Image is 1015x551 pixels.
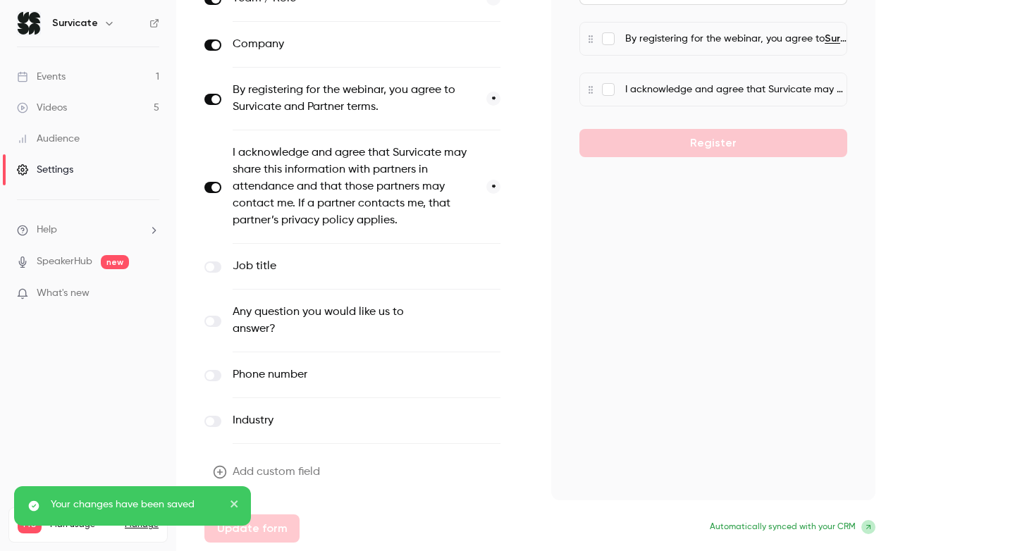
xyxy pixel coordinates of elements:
[52,16,98,30] h6: Survicate
[233,412,442,429] label: Industry
[233,144,475,229] label: I acknowledge and agree that Survicate may share this information with partners in attendance and...
[17,101,67,115] div: Videos
[625,32,847,47] p: By registering for the webinar, you agree to and . *
[233,36,442,53] label: Company
[101,255,129,269] span: new
[233,366,442,383] label: Phone number
[17,132,80,146] div: Audience
[17,163,73,177] div: Settings
[37,223,57,237] span: Help
[51,497,220,512] p: Your changes have been saved
[710,521,856,533] span: Automatically synced with your CRM
[825,32,871,44] a: Survicate
[233,82,475,116] label: By registering for the webinar, you agree to Survicate and Partner terms.
[625,82,847,97] p: I acknowledge and agree that Survicate may share this information with partners in attendance and...
[233,304,442,338] label: Any question you would like us to answer?
[204,458,331,486] button: Add custom field
[233,258,442,275] label: Job title
[230,497,240,514] button: close
[142,287,159,300] iframe: Noticeable Trigger
[37,286,90,301] span: What's new
[17,70,66,84] div: Events
[17,223,159,237] li: help-dropdown-opener
[37,254,92,269] a: SpeakerHub
[18,12,40,35] img: Survicate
